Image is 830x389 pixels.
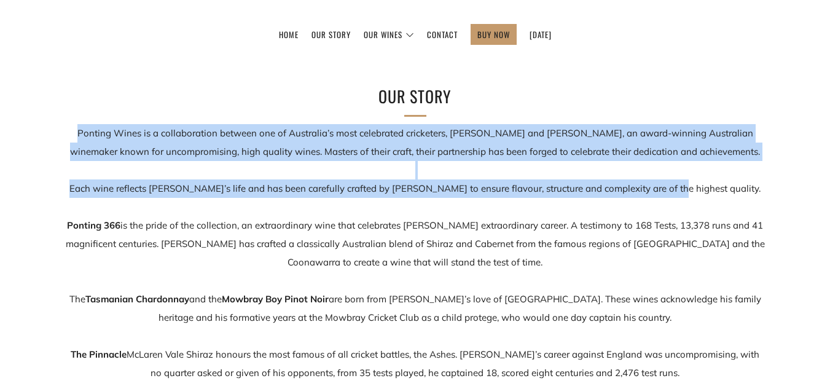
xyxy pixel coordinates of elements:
h2: Our Story [213,84,618,109]
a: [DATE] [530,25,552,44]
strong: Mowbray Boy Pinot Noir [222,293,329,305]
a: Contact [427,25,458,44]
strong: Ponting 366 [67,219,120,231]
a: Home [279,25,299,44]
a: BUY NOW [477,25,510,44]
a: Our Wines [364,25,414,44]
a: Our Story [311,25,351,44]
strong: The Pinnacle [71,348,127,360]
strong: Tasmanian Chardonnay [85,293,189,305]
